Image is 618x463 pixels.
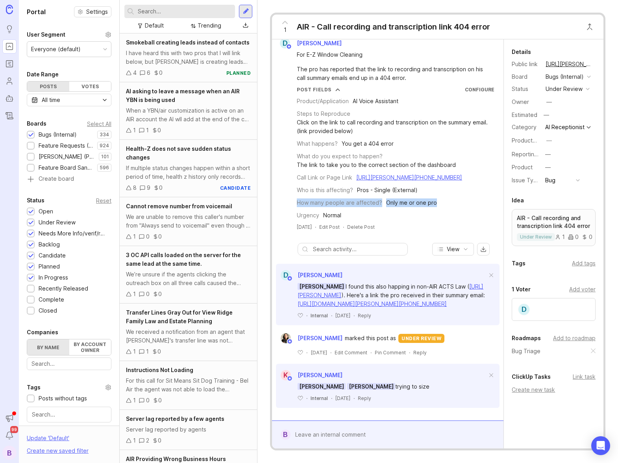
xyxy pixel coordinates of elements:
div: Default [145,21,164,30]
p: AIR - Call recording and transcription link 404 error [517,214,590,230]
div: Open Intercom Messenger [591,436,610,455]
div: · [353,395,355,402]
img: member badge [287,276,293,282]
a: K[PERSON_NAME] [276,370,342,380]
a: Configure [465,87,494,93]
span: Settings [86,8,108,16]
a: Settings [74,6,111,17]
time: [DATE] [335,313,350,319]
div: If multiple status changes happen within a short period of time, health z history only records th... [126,164,251,181]
div: 1 [133,232,136,241]
a: Transfer Lines Gray Out for View Ridge Family Law and Estate PlanningWe received a notification f... [120,304,257,361]
a: Cannot remove number from voicemailWe are unable to remove this caller's number from "Always send... [120,197,257,246]
div: 1 [133,290,136,298]
div: Open [39,207,53,216]
div: 1 [146,347,149,356]
div: Reply [413,349,427,356]
button: Notifications [2,428,17,443]
span: Smokeball creating leads instead of contacts [126,39,250,46]
div: Product/Application [297,97,349,106]
div: [PERSON_NAME] (Public) [39,152,95,161]
div: K [281,370,291,380]
span: [PERSON_NAME] [298,283,346,290]
div: Select All [87,122,111,126]
h1: Portal [27,7,46,17]
div: Post Fields [297,86,331,93]
div: D [280,38,290,48]
div: Tags [27,383,41,392]
span: 1 [284,26,287,34]
div: User Segment [27,30,65,39]
div: I have heard this with two pros that I will link below, but [PERSON_NAME] is creating leads and n... [126,49,251,66]
div: 0 [158,436,161,445]
div: Reply [358,312,371,319]
div: We’re unsure if the agents clicking the outreach box on all three calls caused the system to load... [126,270,251,287]
div: Internal [311,395,328,402]
div: — [545,150,551,159]
div: AI Receptionist [545,124,585,130]
div: Candidate [39,251,66,260]
div: candidate [220,185,251,191]
span: View [447,245,459,253]
span: marked this post as [345,334,396,343]
div: 1 Voter [512,285,531,294]
div: Companies [27,328,58,337]
a: [URL][PERSON_NAME][PHONE_NUMBER] [356,174,462,181]
span: [PERSON_NAME] [297,40,342,46]
label: Reporting Team [512,151,554,157]
div: Only me or one pro [386,198,437,207]
div: For E-Z Window Cleaning [297,50,488,59]
div: · [306,395,307,402]
span: [PERSON_NAME] [347,383,395,390]
div: Create new saved filter [27,446,89,455]
div: Bugs (Internal) [546,72,584,81]
a: Roadmaps [2,57,17,71]
div: Steps to Reproduce [297,109,350,118]
time: [DATE] [311,350,327,356]
span: [PERSON_NAME] [298,334,342,343]
span: AIR Providing Wrong Business Hours [126,456,226,462]
div: 0 [146,290,150,298]
div: — [546,98,552,106]
div: under review [546,85,583,93]
div: Pros - Single (External) [357,186,418,194]
button: ProductboardID [544,135,554,146]
div: Recently Released [39,284,88,293]
div: · [331,395,332,402]
a: D[PERSON_NAME] [276,270,342,280]
input: Search activity... [313,245,403,254]
div: Category [512,123,539,131]
div: 1 [146,126,149,135]
img: Canny Home [6,5,13,14]
div: All time [42,96,60,104]
div: Feature Board Sandbox [DATE] [39,163,93,172]
span: Health-Z does not save sudden status changes [126,145,231,161]
div: The pro has reported that the link to recording and transcription on his call summary emails end ... [297,65,488,82]
div: Owner [512,98,539,106]
a: Ideas [2,22,17,36]
span: 3 OC API calls loaded on the server for the same lead at the same time. [126,252,241,267]
div: Link task [573,372,596,381]
div: Estimated [512,112,537,118]
div: Add tags [572,259,596,268]
a: Create board [27,176,111,183]
div: 0 [568,234,579,240]
span: Cannot remove number from voicemail [126,203,232,209]
label: By account owner [69,339,111,355]
div: Server lag reported by agents [126,425,251,434]
div: Needs More Info/verif/repro [39,229,107,238]
div: Status [27,196,44,205]
p: 596 [100,165,109,171]
div: under review [398,334,444,343]
a: [URL][PERSON_NAME] [543,59,596,69]
a: 3 OC API calls loaded on the server for the same lead at the same time.We’re unsure if the agents... [120,246,257,304]
div: 0 [158,232,162,241]
span: [PERSON_NAME] [298,372,342,378]
button: export comments [477,243,490,256]
div: Idea [512,196,524,205]
div: Posts without tags [39,394,87,403]
span: AI asking to leave a message when an AIR YBN is being used [126,88,240,103]
div: · [330,349,331,356]
div: Votes [69,81,111,91]
div: Click on the link to call recording and transcription on the summary email. (link provided below) [297,118,494,135]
